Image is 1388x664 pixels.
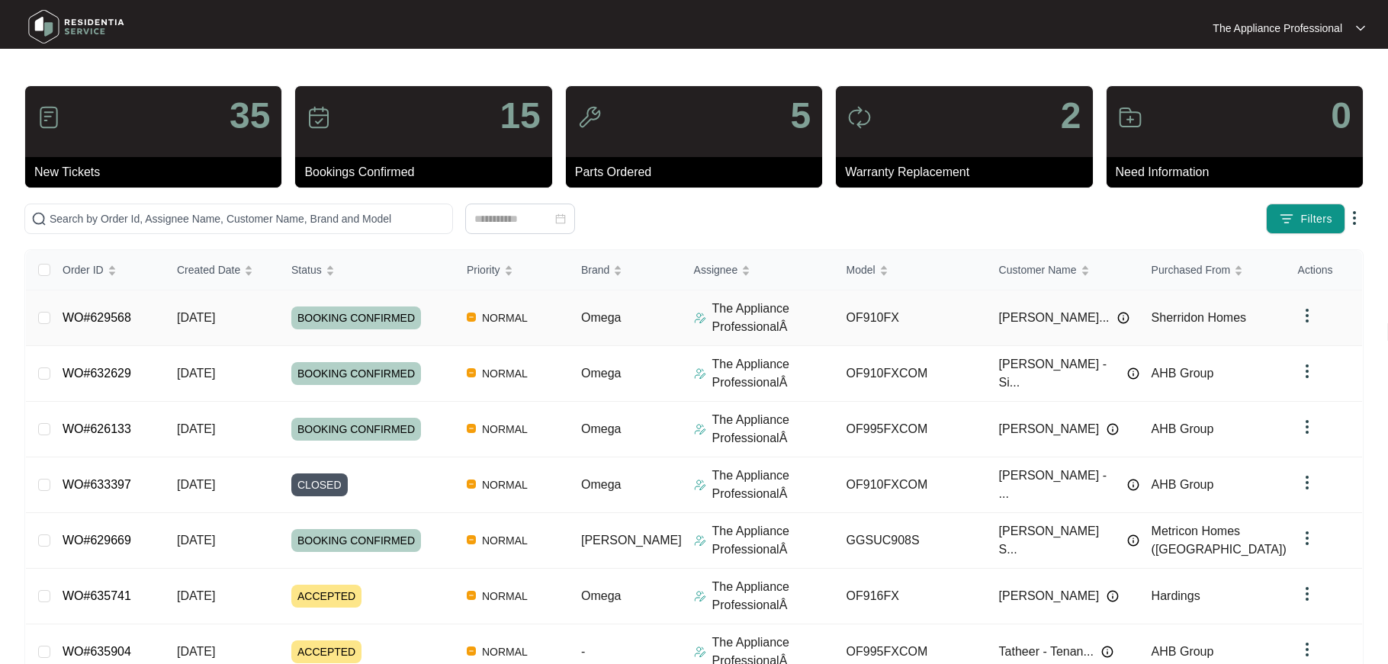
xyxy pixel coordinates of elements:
[999,309,1110,327] span: [PERSON_NAME]...
[581,261,609,278] span: Brand
[291,261,322,278] span: Status
[1300,211,1332,227] span: Filters
[834,346,987,402] td: OF910FXCOM
[581,367,621,380] span: Omega
[23,4,130,50] img: residentia service logo
[1117,312,1129,324] img: Info icon
[1139,250,1292,290] th: Purchased From
[712,578,834,614] p: The Appliance ProfessionalÂ
[1101,646,1113,658] img: Info icon
[63,478,131,491] a: WO#633397
[50,210,446,227] input: Search by Order Id, Assignee Name, Customer Name, Brand and Model
[1107,590,1119,602] img: Info icon
[834,250,987,290] th: Model
[467,313,476,322] img: Vercel Logo
[694,312,706,324] img: Assigner Icon
[1152,645,1214,658] span: AHB Group
[467,424,476,433] img: Vercel Logo
[1152,524,1287,556] span: Metricon Homes ([GEOGRAPHIC_DATA])
[476,476,534,494] span: NORMAL
[467,646,476,656] img: Vercel Logo
[291,362,421,385] span: BOOKING CONFIRMED
[1298,306,1316,325] img: dropdown arrow
[1266,204,1345,234] button: filter iconFilters
[847,261,876,278] span: Model
[291,418,421,441] span: BOOKING CONFIRMED
[476,420,534,438] span: NORMAL
[1298,418,1316,436] img: dropdown arrow
[845,163,1092,181] p: Warranty Replacement
[291,585,361,608] span: ACCEPTED
[1298,585,1316,603] img: dropdown arrow
[694,534,706,547] img: Assigner Icon
[581,422,621,435] span: Omega
[34,163,281,181] p: New Tickets
[1345,209,1364,227] img: dropdown arrow
[476,364,534,383] span: NORMAL
[834,402,987,457] td: OF995FXCOM
[63,645,131,658] a: WO#635904
[834,569,987,624] td: OF916FX
[1127,367,1139,380] img: Info icon
[476,531,534,550] span: NORMAL
[712,300,834,336] p: The Appliance ProfessionalÂ
[694,423,706,435] img: Assigner Icon
[307,105,331,130] img: icon
[1331,98,1351,134] p: 0
[467,480,476,489] img: Vercel Logo
[694,646,706,658] img: Assigner Icon
[577,105,602,130] img: icon
[291,306,421,329] span: BOOKING CONFIRMED
[177,311,215,324] span: [DATE]
[575,163,822,181] p: Parts Ordered
[63,422,131,435] a: WO#626133
[230,98,270,134] p: 35
[291,529,421,552] span: BOOKING CONFIRMED
[177,645,215,658] span: [DATE]
[569,250,682,290] th: Brand
[177,534,215,547] span: [DATE]
[1279,211,1294,226] img: filter icon
[177,478,215,491] span: [DATE]
[63,534,131,547] a: WO#629669
[177,261,240,278] span: Created Date
[291,640,361,663] span: ACCEPTED
[581,311,621,324] span: Omega
[847,105,872,130] img: icon
[1152,367,1214,380] span: AHB Group
[581,589,621,602] span: Omega
[987,250,1139,290] th: Customer Name
[63,367,131,380] a: WO#632629
[1298,362,1316,380] img: dropdown arrow
[1061,98,1081,134] p: 2
[694,367,706,380] img: Assigner Icon
[177,589,215,602] span: [DATE]
[712,355,834,392] p: The Appliance ProfessionalÂ
[500,98,540,134] p: 15
[999,261,1077,278] span: Customer Name
[581,534,682,547] span: [PERSON_NAME]
[694,479,706,491] img: Assigner Icon
[291,473,348,496] span: CLOSED
[1298,473,1316,492] img: dropdown arrow
[1152,589,1200,602] span: Hardings
[467,591,476,600] img: Vercel Logo
[834,290,987,346] td: OF910FX
[279,250,455,290] th: Status
[999,522,1120,559] span: [PERSON_NAME] S...
[177,367,215,380] span: [DATE]
[1127,534,1139,547] img: Info icon
[467,261,500,278] span: Priority
[37,105,61,130] img: icon
[63,261,104,278] span: Order ID
[177,422,215,435] span: [DATE]
[1298,640,1316,659] img: dropdown arrow
[1213,21,1342,36] p: The Appliance Professional
[476,643,534,661] span: NORMAL
[1118,105,1142,130] img: icon
[1152,311,1247,324] span: Sherridon Homes
[1356,24,1365,32] img: dropdown arrow
[63,311,131,324] a: WO#629568
[834,513,987,569] td: GGSUC908S
[165,250,279,290] th: Created Date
